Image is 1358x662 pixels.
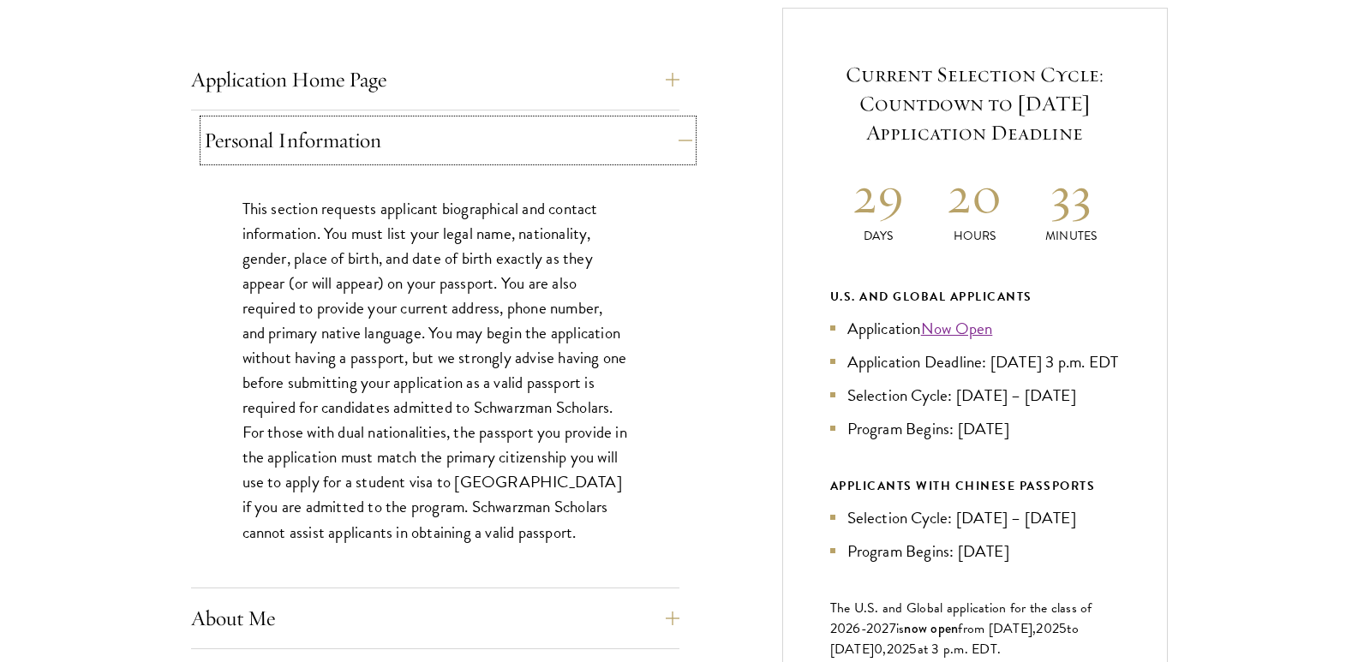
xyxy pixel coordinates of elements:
[830,316,1120,341] li: Application
[830,598,1092,639] span: The U.S. and Global application for the class of 202
[1059,618,1067,639] span: 5
[926,163,1023,227] h2: 20
[830,286,1120,307] div: U.S. and Global Applicants
[861,618,889,639] span: -202
[830,227,927,245] p: Days
[926,227,1023,245] p: Hours
[830,618,1079,659] span: to [DATE]
[830,163,927,227] h2: 29
[1036,618,1059,639] span: 202
[958,618,1036,639] span: from [DATE],
[918,639,1002,659] span: at 3 p.m. EDT.
[830,539,1120,564] li: Program Begins: [DATE]
[904,618,958,638] span: now open
[921,316,993,341] a: Now Open
[830,505,1120,530] li: Selection Cycle: [DATE] – [DATE]
[889,618,896,639] span: 7
[1023,227,1120,245] p: Minutes
[909,639,917,659] span: 5
[191,598,679,639] button: About Me
[830,416,1120,441] li: Program Begins: [DATE]
[882,639,886,659] span: ,
[242,196,628,545] p: This section requests applicant biographical and contact information. You must list your legal na...
[852,618,860,639] span: 6
[204,120,692,161] button: Personal Information
[830,349,1120,374] li: Application Deadline: [DATE] 3 p.m. EDT
[896,618,905,639] span: is
[874,639,882,659] span: 0
[1023,163,1120,227] h2: 33
[830,475,1120,497] div: APPLICANTS WITH CHINESE PASSPORTS
[830,383,1120,408] li: Selection Cycle: [DATE] – [DATE]
[191,59,679,100] button: Application Home Page
[887,639,910,659] span: 202
[830,60,1120,147] h5: Current Selection Cycle: Countdown to [DATE] Application Deadline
